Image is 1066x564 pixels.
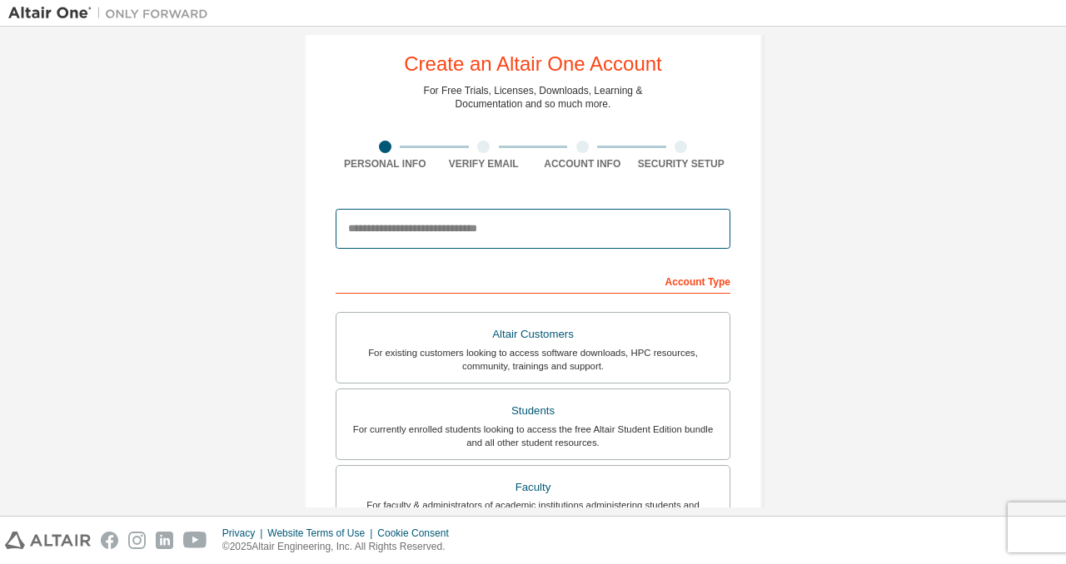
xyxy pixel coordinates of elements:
[222,540,459,554] p: © 2025 Altair Engineering, Inc. All Rights Reserved.
[5,532,91,549] img: altair_logo.svg
[533,157,632,171] div: Account Info
[377,527,458,540] div: Cookie Consent
[336,267,730,294] div: Account Type
[222,527,267,540] div: Privacy
[404,54,662,74] div: Create an Altair One Account
[346,423,720,449] div: For currently enrolled students looking to access the free Altair Student Edition bundle and all ...
[346,346,720,373] div: For existing customers looking to access software downloads, HPC resources, community, trainings ...
[346,476,720,499] div: Faculty
[8,5,217,22] img: Altair One
[346,498,720,525] div: For faculty & administrators of academic institutions administering students and accessing softwa...
[346,399,720,423] div: Students
[346,323,720,346] div: Altair Customers
[128,532,146,549] img: instagram.svg
[632,157,731,171] div: Security Setup
[183,532,207,549] img: youtube.svg
[424,84,643,111] div: For Free Trials, Licenses, Downloads, Learning & Documentation and so much more.
[435,157,534,171] div: Verify Email
[267,527,377,540] div: Website Terms of Use
[336,157,435,171] div: Personal Info
[156,532,173,549] img: linkedin.svg
[101,532,118,549] img: facebook.svg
